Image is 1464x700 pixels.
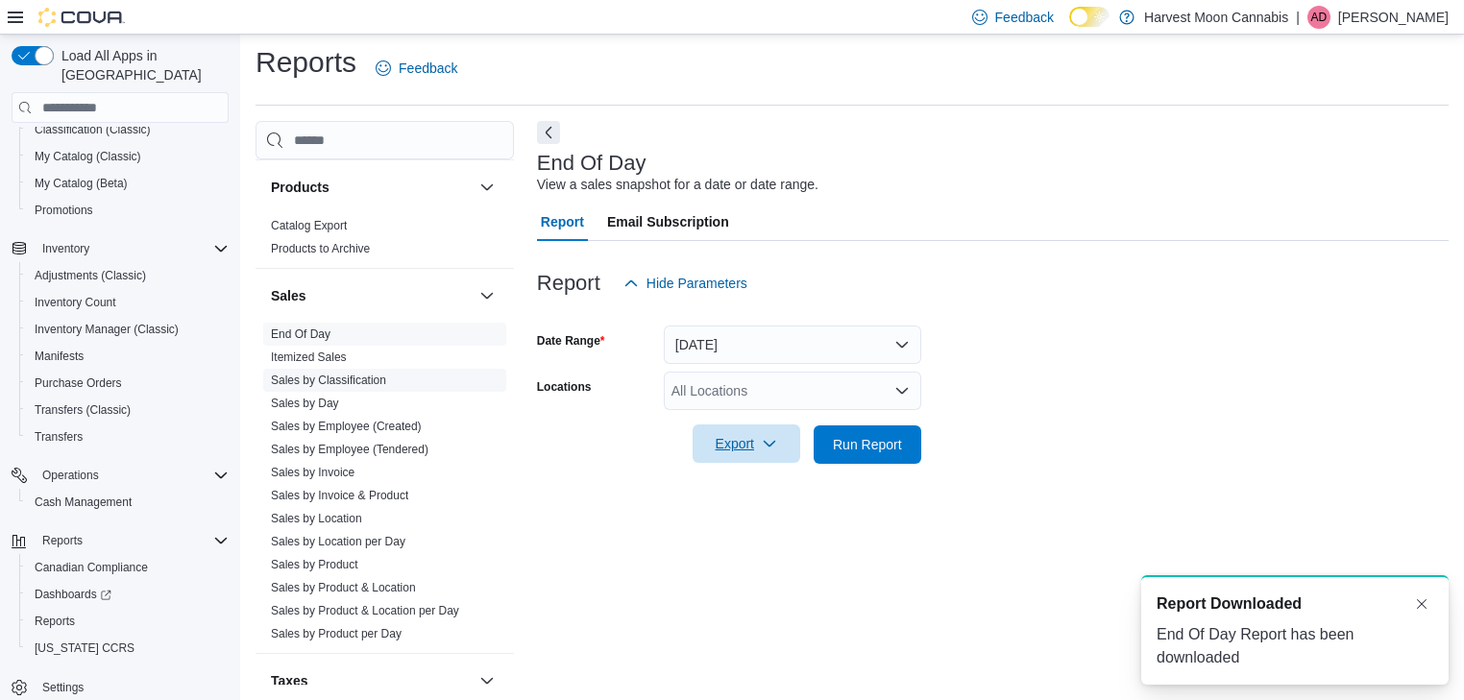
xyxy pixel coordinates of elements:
[27,172,135,195] a: My Catalog (Beta)
[27,172,229,195] span: My Catalog (Beta)
[54,46,229,84] span: Load All Apps in [GEOGRAPHIC_DATA]
[35,640,134,656] span: [US_STATE] CCRS
[271,671,472,690] button: Taxes
[27,291,229,314] span: Inventory Count
[271,604,459,617] a: Sales by Product & Location per Day
[27,145,149,168] a: My Catalog (Classic)
[271,396,339,411] span: Sales by Day
[27,491,229,514] span: Cash Management
[35,402,131,418] span: Transfers (Classic)
[607,203,729,241] span: Email Subscription
[271,326,330,342] span: End Of Day
[35,495,132,510] span: Cash Management
[35,237,229,260] span: Inventory
[1157,592,1302,616] span: Report Downloaded
[1307,6,1330,29] div: Andy Downing
[27,398,229,422] span: Transfers (Classic)
[271,419,422,434] span: Sales by Employee (Created)
[833,435,902,454] span: Run Report
[35,349,84,364] span: Manifests
[1296,6,1300,29] p: |
[19,116,236,143] button: Classification (Classic)
[4,527,236,554] button: Reports
[256,214,514,268] div: Products
[19,289,236,316] button: Inventory Count
[1069,7,1110,27] input: Dark Mode
[271,420,422,433] a: Sales by Employee (Created)
[271,219,347,232] a: Catalog Export
[537,333,605,349] label: Date Range
[35,676,91,699] a: Settings
[27,583,229,606] span: Dashboards
[537,175,818,195] div: View a sales snapshot for a date or date range.
[271,535,405,548] a: Sales by Location per Day
[995,8,1054,27] span: Feedback
[27,345,229,368] span: Manifests
[35,237,97,260] button: Inventory
[271,442,428,457] span: Sales by Employee (Tendered)
[38,8,125,27] img: Cova
[27,372,229,395] span: Purchase Orders
[19,262,236,289] button: Adjustments (Classic)
[27,291,124,314] a: Inventory Count
[27,264,229,287] span: Adjustments (Classic)
[19,143,236,170] button: My Catalog (Classic)
[271,557,358,572] span: Sales by Product
[1069,27,1070,28] span: Dark Mode
[35,529,90,552] button: Reports
[42,680,84,695] span: Settings
[42,468,99,483] span: Operations
[256,323,514,653] div: Sales
[271,626,402,641] span: Sales by Product per Day
[27,491,139,514] a: Cash Management
[35,614,75,629] span: Reports
[27,425,90,448] a: Transfers
[271,350,347,365] span: Itemized Sales
[271,488,408,503] span: Sales by Invoice & Product
[271,603,459,618] span: Sales by Product & Location per Day
[19,170,236,197] button: My Catalog (Beta)
[541,203,584,241] span: Report
[27,637,229,660] span: Washington CCRS
[27,345,91,368] a: Manifests
[693,424,800,463] button: Export
[704,424,789,463] span: Export
[1144,6,1288,29] p: Harvest Moon Cannabis
[35,529,229,552] span: Reports
[35,464,107,487] button: Operations
[19,343,236,370] button: Manifests
[271,374,386,387] a: Sales by Classification
[19,197,236,224] button: Promotions
[271,218,347,233] span: Catalog Export
[27,145,229,168] span: My Catalog (Classic)
[4,235,236,262] button: Inventory
[537,379,592,395] label: Locations
[27,318,186,341] a: Inventory Manager (Classic)
[27,118,159,141] a: Classification (Classic)
[1410,592,1433,616] button: Dismiss toast
[271,373,386,388] span: Sales by Classification
[616,264,755,302] button: Hide Parameters
[4,462,236,489] button: Operations
[1157,623,1433,669] div: End Of Day Report has been downloaded
[271,581,416,594] a: Sales by Product & Location
[271,286,306,305] h3: Sales
[27,610,83,633] a: Reports
[27,637,142,660] a: [US_STATE] CCRS
[27,398,138,422] a: Transfers (Classic)
[35,149,141,164] span: My Catalog (Classic)
[271,397,339,410] a: Sales by Day
[35,675,229,699] span: Settings
[19,635,236,662] button: [US_STATE] CCRS
[399,59,457,78] span: Feedback
[271,558,358,571] a: Sales by Product
[256,43,356,82] h1: Reports
[271,489,408,502] a: Sales by Invoice & Product
[271,671,308,690] h3: Taxes
[271,534,405,549] span: Sales by Location per Day
[27,318,229,341] span: Inventory Manager (Classic)
[35,560,148,575] span: Canadian Compliance
[35,268,146,283] span: Adjustments (Classic)
[271,178,472,197] button: Products
[27,264,154,287] a: Adjustments (Classic)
